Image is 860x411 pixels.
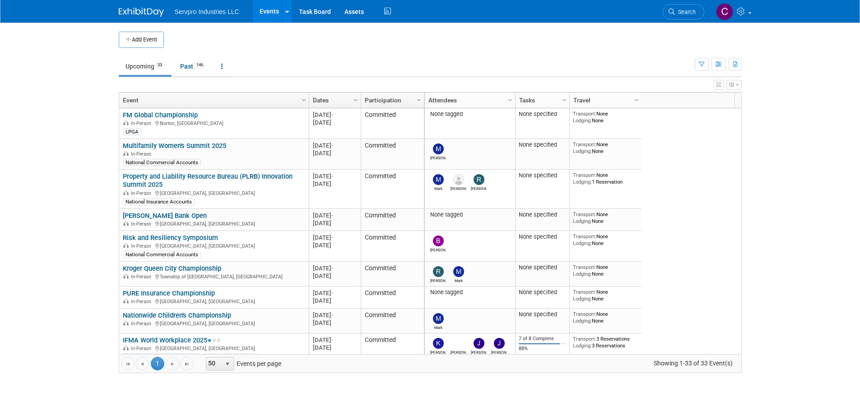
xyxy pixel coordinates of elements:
span: Servpro Industries LLC [175,8,239,15]
div: [GEOGRAPHIC_DATA], [GEOGRAPHIC_DATA] [123,220,305,227]
a: Kroger Queen City Championship [123,264,221,272]
div: [DATE] [313,119,357,126]
span: Lodging: [573,240,592,246]
div: [DATE] [313,172,357,180]
img: Mark Bristol [433,313,444,324]
span: In-Person [131,151,154,157]
div: Rick Dubois [430,277,446,283]
a: Search [663,4,704,20]
div: None specified [519,141,566,148]
img: In-Person Event [123,120,129,125]
div: [DATE] [313,234,357,241]
span: Transport: [573,336,596,342]
td: Committed [361,309,424,333]
span: Lodging: [573,318,592,324]
div: National Commercial Accounts [123,159,201,166]
a: Multifamily Women's Summit 2025 [123,142,226,150]
div: 3 Reservations 3 Reservations [573,336,638,349]
div: [GEOGRAPHIC_DATA], [GEOGRAPHIC_DATA] [123,319,305,327]
div: [GEOGRAPHIC_DATA], [GEOGRAPHIC_DATA] [123,242,305,249]
div: [DATE] [313,111,357,119]
img: Chris Chassagneux [716,3,733,20]
span: - [331,111,333,118]
img: In-Person Event [123,299,129,303]
div: National Insurance Accounts [123,198,195,205]
a: Column Settings [505,92,515,106]
div: None None [573,141,638,154]
div: [GEOGRAPHIC_DATA], [GEOGRAPHIC_DATA] [123,189,305,197]
div: Mark Bristol [430,185,446,191]
span: - [331,234,333,241]
span: Lodging: [573,117,592,124]
span: Lodging: [573,296,592,302]
a: Attendees [428,92,509,108]
div: Anthony Zubrick [451,185,466,191]
button: Add Event [119,32,164,48]
a: Go to the first page [121,357,135,370]
div: None 1 Reservation [573,172,638,185]
span: select [224,360,231,368]
span: Showing 1-33 of 33 Event(s) [645,357,741,369]
div: None None [573,264,638,277]
span: In-Person [131,299,154,305]
div: None None [573,211,638,224]
td: Committed [361,108,424,139]
div: [DATE] [313,142,357,149]
div: Mark Bristol [451,277,466,283]
div: None tagged [428,211,511,218]
a: Column Settings [414,92,424,106]
span: - [331,212,333,219]
span: - [331,312,333,319]
img: Mark Bristol [433,174,444,185]
div: None specified [519,311,566,318]
span: 33 [155,62,165,69]
span: Column Settings [507,97,514,104]
span: - [331,337,333,343]
div: [DATE] [313,297,357,305]
span: Column Settings [300,97,307,104]
span: In-Person [131,274,154,280]
span: Column Settings [415,97,423,104]
td: Committed [361,209,424,231]
span: Column Settings [561,97,568,104]
a: Nationwide Children's Championship [123,311,231,319]
span: In-Person [131,346,154,351]
span: Transport: [573,141,596,148]
span: In-Person [131,190,154,196]
td: Committed [361,333,424,377]
div: Kevin Wofford [430,349,446,355]
img: Kevin Wofford [433,338,444,349]
span: Events per page [194,357,290,370]
div: [DATE] [313,219,357,227]
div: Maria Robertson [430,154,446,160]
div: [DATE] [313,336,357,344]
div: Township of [GEOGRAPHIC_DATA], [GEOGRAPHIC_DATA] [123,272,305,280]
a: Travel [573,92,636,108]
a: Dates [313,92,355,108]
span: - [331,290,333,296]
div: [DATE] [313,319,357,327]
td: Committed [361,139,424,170]
a: Risk and Resiliency Symposium [123,234,218,242]
a: Tasks [519,92,563,108]
span: Transport: [573,233,596,240]
div: LPGA [123,128,141,135]
img: Mark Bristol [453,266,464,277]
div: 7 of 8 Complete [519,336,566,342]
div: [DATE] [313,344,357,351]
span: Transport: [573,289,596,295]
div: None specified [519,172,566,179]
div: None None [573,233,638,246]
div: [DATE] [313,311,357,319]
span: In-Person [131,221,154,227]
div: [DATE] [313,241,357,249]
img: Rick Dubois [433,266,444,277]
img: Jay Reynolds [474,338,484,349]
div: None specified [519,289,566,296]
span: Go to the previous page [139,360,146,368]
td: Committed [361,170,424,209]
a: Past146 [173,58,213,75]
span: 1 [151,357,164,370]
img: In-Person Event [123,151,129,156]
div: [DATE] [313,272,357,280]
